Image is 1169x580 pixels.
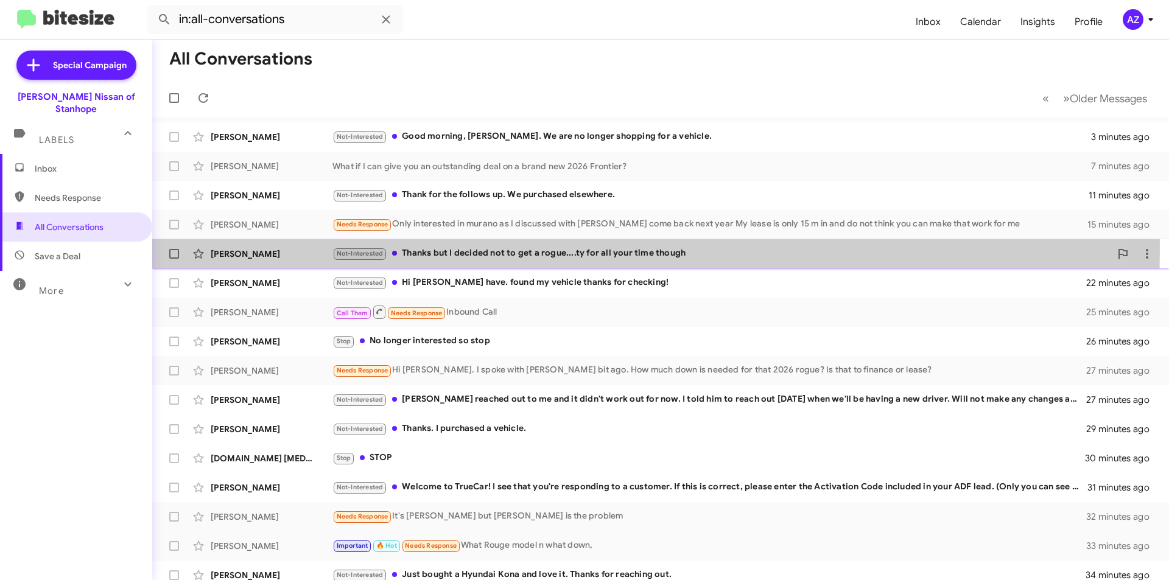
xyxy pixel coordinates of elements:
div: 7 minutes ago [1091,160,1159,172]
div: 30 minutes ago [1086,452,1159,464]
input: Search [147,5,403,34]
div: What if I can give you an outstanding deal on a brand new 2026 Frontier? [332,160,1091,172]
div: 26 minutes ago [1086,335,1159,348]
span: Labels [39,135,74,145]
div: [PERSON_NAME] [211,511,332,523]
span: Needs Response [337,220,388,228]
div: 15 minutes ago [1087,218,1159,231]
div: 31 minutes ago [1087,481,1159,494]
span: « [1042,91,1049,106]
div: [PERSON_NAME] [211,365,332,377]
span: Not-Interested [337,191,384,199]
div: Good morning, [PERSON_NAME]. We are no longer shopping for a vehicle. [332,130,1091,144]
span: Needs Response [337,512,388,520]
div: Inbound Call [332,304,1086,320]
div: Only interested in murano as I discussed with [PERSON_NAME] come back next year My lease is only ... [332,217,1087,231]
div: [PERSON_NAME] [211,248,332,260]
div: 25 minutes ago [1086,306,1159,318]
div: 27 minutes ago [1086,394,1159,406]
nav: Page navigation example [1036,86,1154,111]
h1: All Conversations [169,49,312,69]
div: AZ [1123,9,1143,30]
span: Needs Response [35,192,138,204]
div: 32 minutes ago [1086,511,1159,523]
a: Calendar [950,4,1011,40]
div: [PERSON_NAME] [211,540,332,552]
div: [PERSON_NAME] [211,335,332,348]
div: [PERSON_NAME] [211,189,332,201]
span: Inbox [35,162,138,175]
div: [PERSON_NAME] [211,481,332,494]
span: Not-Interested [337,571,384,579]
div: Thanks but I decided not to get a rogue....ty for all your time though [332,246,1111,260]
a: Special Campaign [16,51,136,80]
span: Needs Response [391,309,443,317]
div: 33 minutes ago [1086,540,1159,552]
span: Important [337,542,368,550]
div: Hi [PERSON_NAME] have. found my vehicle thanks for checking! [332,276,1086,290]
div: 3 minutes ago [1091,131,1159,143]
span: More [39,285,64,296]
span: Not-Interested [337,483,384,491]
div: 11 minutes ago [1089,189,1159,201]
span: Stop [337,454,351,462]
div: What Rouge model n what down, [332,539,1086,553]
div: No longer interested so stop [332,334,1086,348]
div: STOP [332,451,1086,465]
div: [PERSON_NAME] [211,306,332,318]
a: Inbox [906,4,950,40]
span: Needs Response [337,366,388,374]
button: Next [1056,86,1154,111]
span: Not-Interested [337,396,384,404]
span: Needs Response [405,542,457,550]
div: [PERSON_NAME] [211,394,332,406]
span: Not-Interested [337,133,384,141]
div: Thank for the follows up. We purchased elsewhere. [332,188,1089,202]
span: Special Campaign [53,59,127,71]
div: [PERSON_NAME] [211,277,332,289]
div: [DOMAIN_NAME] [MEDICAL_DATA] [211,452,332,464]
a: Insights [1011,4,1065,40]
span: Not-Interested [337,250,384,257]
span: 🔥 Hot [376,542,397,550]
span: Call Them [337,309,368,317]
div: Hi [PERSON_NAME]. I spoke with [PERSON_NAME] bit ago. How much down is needed for that 2026 rogue... [332,363,1086,377]
div: 22 minutes ago [1086,277,1159,289]
div: [PERSON_NAME] [211,423,332,435]
div: [PERSON_NAME] [211,218,332,231]
span: Save a Deal [35,250,80,262]
span: Not-Interested [337,425,384,433]
a: Profile [1065,4,1112,40]
div: Welcome to TrueCar! I see that you're responding to a customer. If this is correct, please enter ... [332,480,1087,494]
div: It's [PERSON_NAME] but [PERSON_NAME] is the problem [332,509,1086,523]
div: 27 minutes ago [1086,365,1159,377]
button: AZ [1112,9,1156,30]
div: 29 minutes ago [1086,423,1159,435]
span: Not-Interested [337,279,384,287]
span: Older Messages [1070,92,1147,105]
div: [PERSON_NAME] [211,160,332,172]
span: Stop [337,337,351,345]
div: Thanks. I purchased a vehicle. [332,422,1086,436]
button: Previous [1035,86,1056,111]
span: All Conversations [35,221,104,233]
span: » [1063,91,1070,106]
div: [PERSON_NAME] reached out to me and it didn't work out for now. I told him to reach out [DATE] wh... [332,393,1086,407]
div: [PERSON_NAME] [211,131,332,143]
